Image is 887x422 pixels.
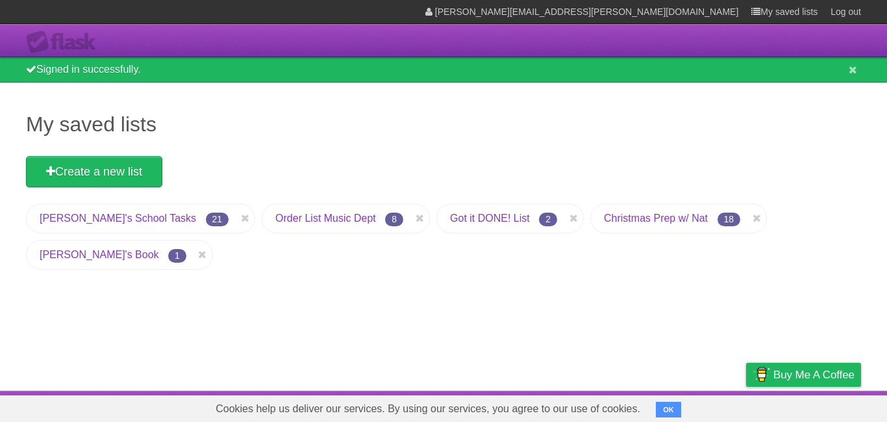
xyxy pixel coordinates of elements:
span: 21 [206,213,229,226]
h1: My saved lists [26,109,861,140]
button: OK [656,402,681,417]
img: Buy me a coffee [753,363,770,386]
a: Developers [616,394,669,419]
span: 18 [718,213,741,226]
a: About [573,394,601,419]
a: Order List Music Dept [275,213,376,224]
a: [PERSON_NAME]'s Book [40,249,159,260]
span: Buy me a coffee [773,363,855,386]
div: Flask [26,31,104,54]
a: [PERSON_NAME]'s School Tasks [40,213,196,224]
a: Christmas Prep w/ Nat [604,213,708,224]
a: Suggest a feature [779,394,861,419]
span: 8 [385,213,403,226]
a: Buy me a coffee [746,363,861,387]
a: Terms [685,394,714,419]
a: Create a new list [26,156,162,187]
span: Cookies help us deliver our services. By using our services, you agree to our use of cookies. [203,396,653,422]
a: Got it DONE! List [450,213,530,224]
span: 2 [539,213,557,226]
span: 1 [168,249,186,263]
a: Privacy [729,394,763,419]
